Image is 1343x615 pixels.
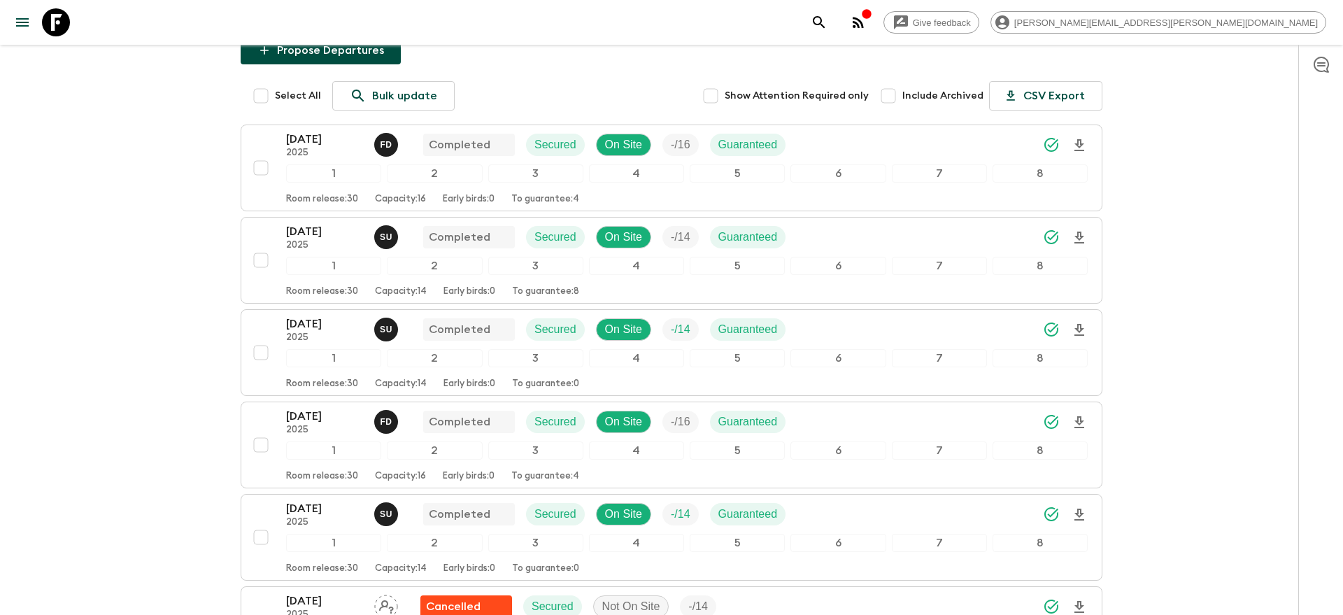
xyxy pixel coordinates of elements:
svg: Synced Successfully [1043,321,1060,338]
div: 3 [488,257,583,275]
div: 2 [387,257,482,275]
p: To guarantee: 8 [512,286,579,297]
p: - / 14 [688,598,708,615]
div: 6 [790,164,886,183]
p: On Site [605,413,642,430]
svg: Synced Successfully [1043,506,1060,523]
svg: Download Onboarding [1071,137,1088,154]
p: Early birds: 0 [443,563,495,574]
p: Completed [429,506,490,523]
p: Room release: 30 [286,194,358,205]
p: - / 16 [671,136,690,153]
p: 2025 [286,148,363,159]
span: Assign pack leader [374,599,398,610]
div: 8 [993,349,1088,367]
svg: Download Onboarding [1071,507,1088,523]
button: [DATE]2025Sefa UzCompletedSecuredOn SiteTrip FillGuaranteed12345678Room release:30Capacity:14Earl... [241,494,1102,581]
span: Show Attention Required only [725,89,869,103]
div: 2 [387,349,482,367]
button: [DATE]2025Sefa UzCompletedSecuredOn SiteTrip FillGuaranteed12345678Room release:30Capacity:14Earl... [241,309,1102,396]
p: - / 14 [671,229,690,246]
span: Fatih Develi [374,414,401,425]
p: [DATE] [286,316,363,332]
button: Propose Departures [241,36,401,64]
div: [PERSON_NAME][EMAIL_ADDRESS][PERSON_NAME][DOMAIN_NAME] [990,11,1326,34]
p: Early birds: 0 [443,471,495,482]
div: 7 [892,349,987,367]
p: Secured [534,136,576,153]
svg: Download Onboarding [1071,414,1088,431]
p: Secured [534,321,576,338]
div: Trip Fill [662,318,699,341]
p: Completed [429,321,490,338]
span: [PERSON_NAME][EMAIL_ADDRESS][PERSON_NAME][DOMAIN_NAME] [1007,17,1326,28]
button: [DATE]2025Fatih DeveliCompletedSecuredOn SiteTrip FillGuaranteed12345678Room release:30Capacity:1... [241,125,1102,211]
div: Trip Fill [662,503,699,525]
div: Secured [526,318,585,341]
span: Select All [275,89,321,103]
p: On Site [605,321,642,338]
p: 2025 [286,425,363,436]
div: 3 [488,349,583,367]
div: 1 [286,257,381,275]
div: 4 [589,349,684,367]
div: 4 [589,534,684,552]
div: 2 [387,164,482,183]
p: Secured [534,506,576,523]
button: [DATE]2025Fatih DeveliCompletedSecuredOn SiteTrip FillGuaranteed12345678Room release:30Capacity:1... [241,402,1102,488]
svg: Synced Successfully [1043,136,1060,153]
div: 5 [690,349,785,367]
p: [DATE] [286,593,363,609]
p: Capacity: 14 [375,286,427,297]
p: Room release: 30 [286,563,358,574]
span: Sefa Uz [374,507,401,518]
div: On Site [596,134,651,156]
span: Sefa Uz [374,229,401,241]
div: 1 [286,349,381,367]
div: 4 [589,441,684,460]
div: Trip Fill [662,411,699,433]
div: On Site [596,503,651,525]
p: Capacity: 16 [375,471,426,482]
p: Capacity: 14 [375,563,427,574]
div: 4 [589,257,684,275]
p: Early birds: 0 [443,379,495,390]
span: Give feedback [905,17,979,28]
p: To guarantee: 4 [511,471,579,482]
div: 7 [892,441,987,460]
svg: Download Onboarding [1071,229,1088,246]
p: [DATE] [286,131,363,148]
div: 3 [488,534,583,552]
p: Guaranteed [718,136,778,153]
p: - / 14 [671,506,690,523]
div: 7 [892,257,987,275]
p: Early birds: 0 [443,194,495,205]
p: - / 16 [671,413,690,430]
div: On Site [596,318,651,341]
div: 6 [790,257,886,275]
div: Trip Fill [662,134,699,156]
p: Bulk update [372,87,437,104]
div: 7 [892,164,987,183]
span: Fatih Develi [374,137,401,148]
div: 1 [286,164,381,183]
p: 2025 [286,517,363,528]
div: On Site [596,411,651,433]
div: 8 [993,441,1088,460]
p: - / 14 [671,321,690,338]
p: Secured [534,229,576,246]
span: Sefa Uz [374,322,401,333]
div: 5 [690,441,785,460]
div: 4 [589,164,684,183]
div: 5 [690,164,785,183]
p: Guaranteed [718,229,778,246]
p: Guaranteed [718,413,778,430]
p: Cancelled [426,598,481,615]
p: Capacity: 14 [375,379,427,390]
svg: Synced Successfully [1043,598,1060,615]
div: 1 [286,441,381,460]
div: 7 [892,534,987,552]
p: Room release: 30 [286,471,358,482]
div: On Site [596,226,651,248]
div: 8 [993,257,1088,275]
